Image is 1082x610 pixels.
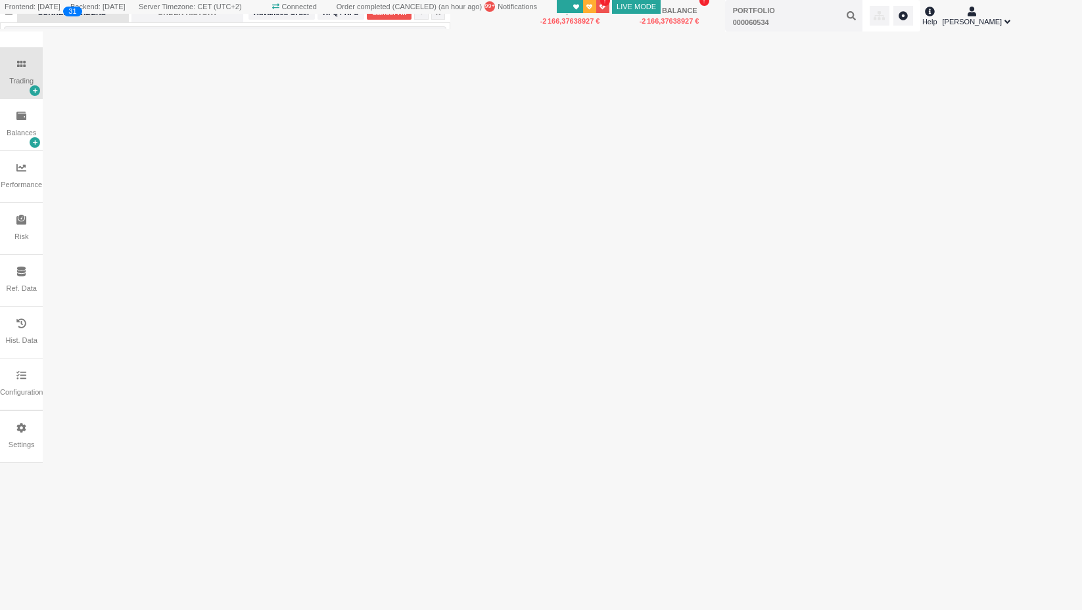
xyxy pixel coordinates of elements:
div: 0 [441,16,513,27]
div: Help [922,5,937,27]
sup: 31 [63,7,82,16]
div: Security [12,28,433,41]
div: PORTFOLIO [733,5,775,16]
div: CASH BALANCE [640,5,712,16]
div: Settings [9,439,35,450]
span: Order completed (CANCELED) [337,3,436,11]
div: Trading [9,76,34,87]
span: 01/10/2025 17:40:51 [441,3,480,11]
p: 3 [68,7,72,20]
span: [PERSON_NAME] [943,16,1002,28]
div: Hist. Data [6,335,37,346]
div: Balances [7,127,36,139]
span: -2 166,37638927 € [540,17,600,25]
span: -2 166,37638927 € [640,17,699,25]
span: ( ) [436,3,482,11]
div: Risk [14,231,28,242]
span: 99+ [485,2,495,11]
div: Performance [1,179,42,190]
p: 1 [72,7,76,20]
div: Ref. Data [6,283,36,294]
